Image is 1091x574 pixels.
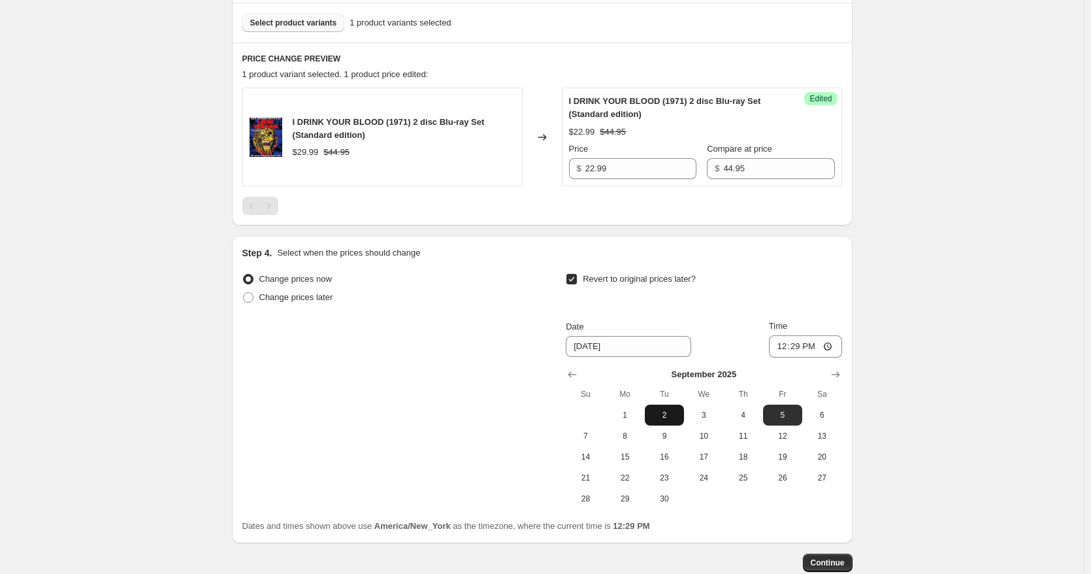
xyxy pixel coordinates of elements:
[293,146,319,159] div: $29.99
[571,431,600,441] span: 7
[577,163,581,173] span: $
[707,144,772,154] span: Compare at price
[606,467,645,488] button: Monday September 22 2025
[242,521,650,531] span: Dates and times shown above use as the timezone, where the current time is
[723,426,762,447] button: Thursday September 11 2025
[323,146,350,159] strike: $44.95
[611,473,640,483] span: 22
[763,426,802,447] button: Friday September 12 2025
[259,292,333,302] span: Change prices later
[566,447,605,467] button: Sunday September 14 2025
[689,452,718,462] span: 17
[809,93,832,104] span: Edited
[715,163,719,173] span: $
[802,426,841,447] button: Saturday September 13 2025
[684,384,723,405] th: Wednesday
[611,431,640,441] span: 8
[566,384,605,405] th: Sunday
[807,410,836,420] span: 6
[374,521,451,531] b: America/New_York
[250,18,337,28] span: Select product variants
[763,405,802,426] button: Friday September 5 2025
[242,246,272,260] h2: Step 4.
[645,426,684,447] button: Tuesday September 9 2025
[650,494,679,504] span: 30
[569,96,761,119] span: I DRINK YOUR BLOOD (1971) 2 disc Blu-ray Set (Standard edition)
[606,426,645,447] button: Monday September 8 2025
[728,473,757,483] span: 25
[650,473,679,483] span: 23
[242,197,278,215] nav: Pagination
[723,467,762,488] button: Thursday September 25 2025
[259,274,332,284] span: Change prices now
[571,494,600,504] span: 28
[769,335,842,358] input: 12:00
[689,410,718,420] span: 3
[650,452,679,462] span: 16
[807,431,836,441] span: 13
[566,467,605,488] button: Sunday September 21 2025
[728,452,757,462] span: 18
[242,14,345,32] button: Select product variants
[689,431,718,441] span: 10
[600,126,626,139] strike: $44.95
[645,488,684,509] button: Tuesday September 30 2025
[802,405,841,426] button: Saturday September 6 2025
[684,447,723,467] button: Wednesday September 17 2025
[645,384,684,405] th: Tuesday
[566,426,605,447] button: Sunday September 7 2025
[250,118,282,157] img: i-drink-your-blood-1970-2-disc-blu-ray-set-standard-edition-31687877918872_80x.jpg
[763,447,802,467] button: Friday September 19 2025
[606,447,645,467] button: Monday September 15 2025
[803,554,853,572] button: Continue
[350,16,451,29] span: 1 product variants selected
[807,389,836,399] span: Sa
[723,447,762,467] button: Thursday September 18 2025
[571,389,600,399] span: Su
[611,389,640,399] span: Mo
[293,117,485,140] span: I DRINK YOUR BLOOD (1971) 2 disc Blu-ray Set (Standard edition)
[645,467,684,488] button: Tuesday September 23 2025
[569,126,595,139] div: $22.99
[242,54,842,64] h6: PRICE CHANGE PREVIEW
[723,405,762,426] button: Thursday September 4 2025
[242,69,429,79] span: 1 product variant selected. 1 product price edited:
[768,452,797,462] span: 19
[611,410,640,420] span: 1
[768,473,797,483] span: 26
[569,144,589,154] span: Price
[566,336,691,357] input: 8/29/2025
[611,452,640,462] span: 15
[606,384,645,405] th: Monday
[650,389,679,399] span: Tu
[802,467,841,488] button: Saturday September 27 2025
[723,384,762,405] th: Thursday
[571,473,600,483] span: 21
[811,558,845,568] span: Continue
[611,494,640,504] span: 29
[684,467,723,488] button: Wednesday September 24 2025
[763,467,802,488] button: Friday September 26 2025
[277,246,420,260] p: Select when the prices should change
[768,389,797,399] span: Fr
[571,452,600,462] span: 14
[689,389,718,399] span: We
[689,473,718,483] span: 24
[645,405,684,426] button: Tuesday September 2 2025
[802,447,841,467] button: Saturday September 20 2025
[768,410,797,420] span: 5
[802,384,841,405] th: Saturday
[684,426,723,447] button: Wednesday September 10 2025
[563,365,581,384] button: Show previous month, August 2025
[728,389,757,399] span: Th
[645,447,684,467] button: Tuesday September 16 2025
[606,488,645,509] button: Monday September 29 2025
[826,365,845,384] button: Show next month, October 2025
[728,410,757,420] span: 4
[650,410,679,420] span: 2
[807,473,836,483] span: 27
[728,431,757,441] span: 11
[769,321,787,331] span: Time
[768,431,797,441] span: 12
[650,431,679,441] span: 9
